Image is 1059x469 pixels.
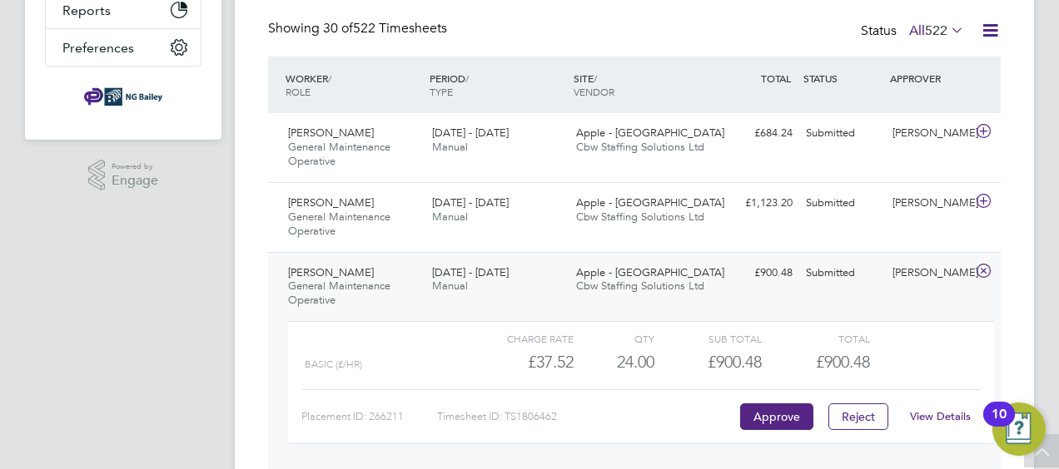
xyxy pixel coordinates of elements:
[910,409,971,423] a: View Details
[62,40,134,56] span: Preferences
[323,20,353,37] span: 30 of
[45,83,201,110] a: Go to home page
[288,126,374,140] span: [PERSON_NAME]
[62,2,111,18] span: Reports
[112,174,158,188] span: Engage
[909,22,964,39] label: All
[437,403,736,430] div: Timesheet ID: TS1806462
[465,72,469,85] span: /
[861,20,967,43] div: Status
[799,259,886,287] div: Submitted
[432,210,468,224] span: Manual
[886,259,972,287] div: [PERSON_NAME]
[112,160,158,174] span: Powered by
[432,140,468,154] span: Manual
[816,352,870,372] span: £900.48
[466,328,574,348] div: Charge rate
[305,358,362,370] span: Basic (£/HR)
[288,195,374,210] span: [PERSON_NAME]
[594,72,597,85] span: /
[466,348,574,376] div: £37.52
[574,348,654,376] div: 24.00
[288,140,390,168] span: General Maintenance Operative
[569,63,713,106] div: SITE
[88,160,159,191] a: Powered byEngage
[323,20,447,37] span: 522 Timesheets
[713,120,799,147] div: £684.24
[576,265,724,279] span: Apple - [GEOGRAPHIC_DATA]
[762,328,869,348] div: Total
[799,120,886,147] div: Submitted
[574,328,654,348] div: QTY
[886,120,972,147] div: [PERSON_NAME]
[574,85,614,98] span: VENDOR
[886,190,972,217] div: [PERSON_NAME]
[576,210,704,224] span: Cbw Staffing Solutions Ltd
[432,279,468,293] span: Manual
[740,403,813,430] button: Approve
[828,403,888,430] button: Reject
[761,72,791,85] span: TOTAL
[576,126,724,140] span: Apple - [GEOGRAPHIC_DATA]
[886,63,972,93] div: APPROVER
[430,85,453,98] span: TYPE
[432,126,509,140] span: [DATE] - [DATE]
[654,348,762,376] div: £900.48
[713,259,799,287] div: £900.48
[713,190,799,217] div: £1,123.20
[432,265,509,279] span: [DATE] - [DATE]
[654,328,762,348] div: Sub Total
[328,72,331,85] span: /
[576,195,724,210] span: Apple - [GEOGRAPHIC_DATA]
[286,85,311,98] span: ROLE
[288,279,390,307] span: General Maintenance Operative
[268,20,450,37] div: Showing
[46,29,201,66] button: Preferences
[288,210,390,238] span: General Maintenance Operative
[799,63,886,93] div: STATUS
[432,195,509,210] span: [DATE] - [DATE]
[576,279,704,293] span: Cbw Staffing Solutions Ltd
[84,83,162,110] img: ngbailey-logo-retina.png
[992,414,1007,436] div: 10
[992,402,1046,456] button: Open Resource Center, 10 new notifications
[301,403,437,430] div: Placement ID: 266211
[281,63,425,106] div: WORKER
[576,140,704,154] span: Cbw Staffing Solutions Ltd
[288,265,374,279] span: [PERSON_NAME]
[799,190,886,217] div: Submitted
[925,22,947,39] span: 522
[425,63,569,106] div: PERIOD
